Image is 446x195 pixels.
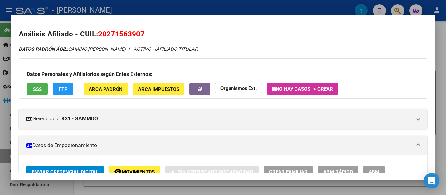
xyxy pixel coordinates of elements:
[122,169,155,175] span: Movimientos
[19,46,68,52] strong: DATOS PADRÓN ÁGIL:
[269,169,308,175] span: Crear Familiar
[61,115,98,123] strong: K31 - SAMMDO
[138,86,179,92] span: ARCA Impuestos
[165,166,259,178] button: Sin Certificado Discapacidad
[84,83,128,95] button: ARCA Padrón
[220,85,257,91] strong: Organismos Ext.
[59,86,68,92] span: FTP
[53,83,73,95] button: FTP
[26,166,104,178] button: Enviar Credencial Digital
[19,136,427,155] mat-expansion-panel-header: Datos de Empadronamiento
[178,169,253,175] span: Sin Certificado Discapacidad
[19,29,427,40] h2: Análisis Afiliado - CUIL:
[133,83,184,95] button: ARCA Impuestos
[32,169,98,175] span: Enviar Credencial Digital
[267,83,338,95] button: No hay casos -> Crear
[19,109,427,129] mat-expansion-panel-header: Gerenciador:K31 - SAMMDO
[156,46,198,52] span: AFILIADO TITULAR
[33,86,42,92] span: SSS
[26,115,412,123] mat-panel-title: Gerenciador:
[369,169,379,175] span: ABM
[363,166,385,178] button: ABM
[114,167,122,175] mat-icon: remove_red_eye
[264,166,313,178] button: Crear Familiar
[27,70,419,78] h3: Datos Personales y Afiliatorios según Entes Externos:
[19,46,198,52] i: | ACTIVO |
[27,83,48,95] button: SSS
[26,142,412,149] mat-panel-title: Datos de Empadronamiento
[323,169,353,175] span: ABM Rápido
[272,86,333,92] span: No hay casos -> Crear
[424,173,439,188] div: Open Intercom Messenger
[98,30,145,38] span: 20271563907
[215,83,262,93] button: Organismos Ext.
[318,166,358,178] button: ABM Rápido
[89,86,123,92] span: ARCA Padrón
[19,46,128,52] span: CAMINO [PERSON_NAME] -
[109,166,160,178] button: Movimientos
